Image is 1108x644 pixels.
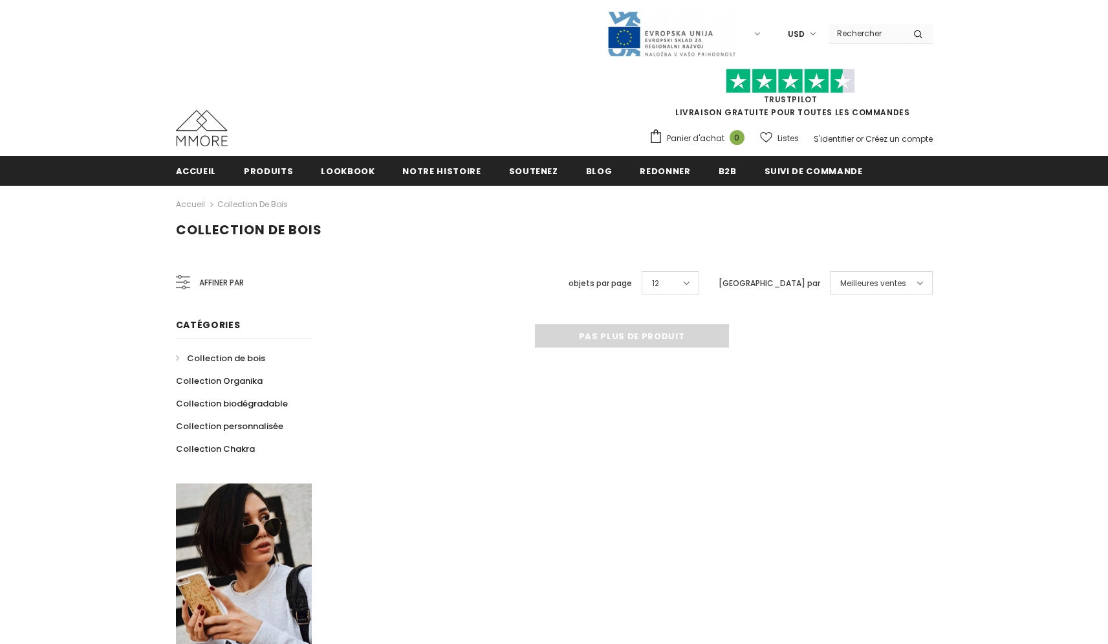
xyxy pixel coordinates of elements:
[586,156,613,185] a: Blog
[760,127,799,150] a: Listes
[176,197,205,212] a: Accueil
[402,156,481,185] a: Notre histoire
[176,110,228,146] img: Cas MMORE
[829,24,904,43] input: Search Site
[765,165,863,177] span: Suivi de commande
[509,156,558,185] a: soutenez
[176,420,283,432] span: Collection personnalisée
[640,156,690,185] a: Redonner
[176,392,288,415] a: Collection biodégradable
[176,318,241,331] span: Catégories
[509,165,558,177] span: soutenez
[586,165,613,177] span: Blog
[640,165,690,177] span: Redonner
[865,133,933,144] a: Créez un compte
[321,165,375,177] span: Lookbook
[244,165,293,177] span: Produits
[321,156,375,185] a: Lookbook
[764,94,818,105] a: TrustPilot
[176,370,263,392] a: Collection Organika
[856,133,864,144] span: or
[765,156,863,185] a: Suivi de commande
[176,397,288,410] span: Collection biodégradable
[217,199,288,210] a: Collection de bois
[840,277,906,290] span: Meilleures ventes
[402,165,481,177] span: Notre histoire
[176,375,263,387] span: Collection Organika
[569,277,632,290] label: objets par page
[777,132,799,145] span: Listes
[176,415,283,438] a: Collection personnalisée
[176,156,217,185] a: Accueil
[649,74,933,118] span: LIVRAISON GRATUITE POUR TOUTES LES COMMANDES
[667,132,724,145] span: Panier d'achat
[649,129,751,148] a: Panier d'achat 0
[607,10,736,58] img: Javni Razpis
[187,352,265,364] span: Collection de bois
[814,133,854,144] a: S'identifier
[244,156,293,185] a: Produits
[652,277,659,290] span: 12
[176,165,217,177] span: Accueil
[607,28,736,39] a: Javni Razpis
[726,69,855,94] img: Faites confiance aux étoiles pilotes
[730,130,744,145] span: 0
[199,276,244,290] span: Affiner par
[176,221,322,239] span: Collection de bois
[719,165,737,177] span: B2B
[719,277,820,290] label: [GEOGRAPHIC_DATA] par
[719,156,737,185] a: B2B
[176,347,265,370] a: Collection de bois
[788,28,805,41] span: USD
[176,438,255,460] a: Collection Chakra
[176,443,255,455] span: Collection Chakra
